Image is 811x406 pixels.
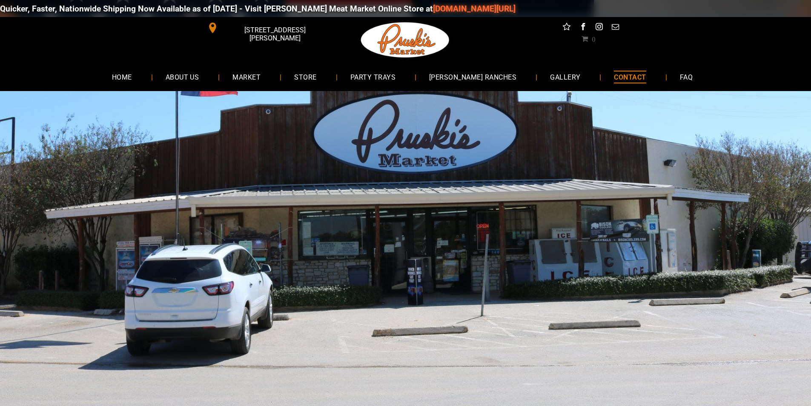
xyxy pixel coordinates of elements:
img: Pruski-s+Market+HQ+Logo2-259w.png [359,17,451,63]
a: [STREET_ADDRESS][PERSON_NAME] [201,21,332,34]
a: MARKET [220,66,273,88]
a: [PERSON_NAME] RANCHES [416,66,529,88]
a: STORE [281,66,329,88]
a: HOME [99,66,145,88]
a: Social network [561,21,572,34]
a: PARTY TRAYS [338,66,408,88]
a: ABOUT US [153,66,212,88]
a: CONTACT [601,66,659,88]
span: [STREET_ADDRESS][PERSON_NAME] [220,22,330,46]
a: email [610,21,621,34]
a: facebook [577,21,588,34]
a: FAQ [667,66,705,88]
a: GALLERY [537,66,593,88]
span: 0 [592,35,595,42]
a: instagram [593,21,605,34]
